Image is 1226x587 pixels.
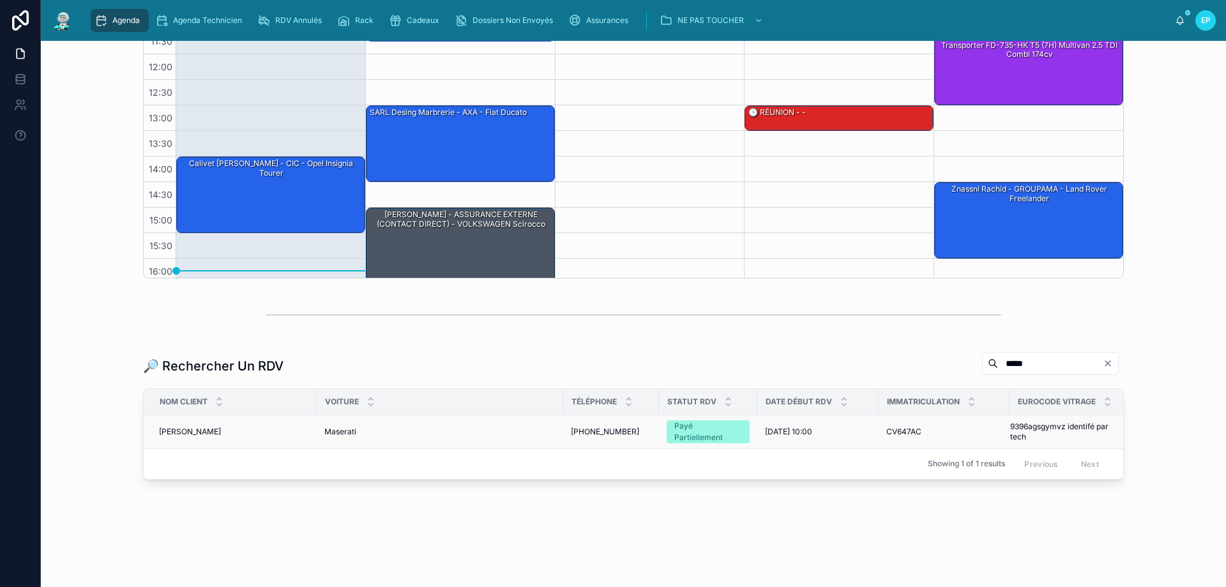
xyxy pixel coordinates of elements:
span: Rack [355,15,374,26]
span: Maserati [324,427,356,437]
span: Eurocode Vitrage [1018,397,1096,407]
a: Agenda [91,9,149,32]
div: [PERSON_NAME] - MACIF - VOLKSWAGEN Transporter FD-735-HK T5 (7H) Multivan 2.5 TDI Combi 174cv [937,30,1122,60]
a: NE PAS TOUCHER [656,9,769,32]
a: [DATE] 10:00 [765,427,871,437]
span: 14:00 [146,164,176,174]
a: Payé Partiellement [667,420,750,443]
span: 15:30 [146,240,176,251]
span: 15:00 [146,215,176,225]
div: 🕒 RÉUNION - - [745,106,933,130]
span: 12:00 [146,61,176,72]
span: Immatriculation [887,397,960,407]
a: Agenda Technicien [151,9,251,32]
span: [DATE] 10:00 [765,427,812,437]
div: scrollable content [84,6,1175,34]
span: 12:30 [146,87,176,98]
a: CV647AC [886,427,1002,437]
div: Znassni Rachid - GROUPAMA - Land Rover freelander [935,183,1123,258]
span: 11:30 [148,36,176,47]
span: 13:30 [146,138,176,149]
span: Téléphone [571,397,617,407]
span: Dossiers Non Envoyés [473,15,553,26]
span: Showing 1 of 1 results [928,459,1005,469]
span: [PERSON_NAME] [159,427,221,437]
div: [PERSON_NAME] - ASSURANCE EXTERNE (CONTACT DIRECT) - VOLKSWAGEN Scirocco [368,209,554,230]
span: 14:30 [146,189,176,200]
a: [PHONE_NUMBER] [571,427,651,437]
a: Rack [333,9,382,32]
a: RDV Annulés [254,9,331,32]
span: Nom Client [160,397,208,407]
h1: 🔎 Rechercher Un RDV [143,357,284,375]
span: Voiture [325,397,359,407]
a: [PERSON_NAME] [159,427,309,437]
div: [PERSON_NAME] - MACIF - VOLKSWAGEN Transporter FD-735-HK T5 (7H) Multivan 2.5 TDI Combi 174cv [935,29,1123,105]
span: Assurances [586,15,628,26]
span: Agenda [112,15,140,26]
div: [PERSON_NAME] - ASSURANCE EXTERNE (CONTACT DIRECT) - VOLKSWAGEN Scirocco [367,208,554,284]
div: Znassni Rachid - GROUPAMA - Land Rover freelander [937,183,1122,204]
a: Maserati [324,427,556,437]
div: Calivet [PERSON_NAME] - CIC - opel insignia tourer [177,157,365,233]
span: CV647AC [886,427,921,437]
div: Calivet [PERSON_NAME] - CIC - opel insignia tourer [179,158,364,179]
span: Date Début RDV [766,397,832,407]
div: SARL Desing Marbrerie - AXA - Fiat ducato [368,107,528,118]
span: RDV Annulés [275,15,322,26]
div: SARL Desing Marbrerie - AXA - Fiat ducato [367,106,554,181]
span: NE PAS TOUCHER [677,15,744,26]
a: Dossiers Non Envoyés [451,9,562,32]
span: Cadeaux [407,15,439,26]
span: Agenda Technicien [173,15,242,26]
span: 16:00 [146,266,176,277]
span: 13:00 [146,112,176,123]
span: Statut RDV [667,397,716,407]
span: [PHONE_NUMBER] [571,427,639,437]
img: App logo [51,10,74,31]
a: Cadeaux [385,9,448,32]
a: Assurances [564,9,637,32]
div: 🕒 RÉUNION - - [747,107,807,118]
a: 9396agsgymvz identifé par tech [1010,422,1117,442]
div: Payé Partiellement [674,420,742,443]
span: EP [1201,15,1211,26]
button: Clear [1103,358,1118,369]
